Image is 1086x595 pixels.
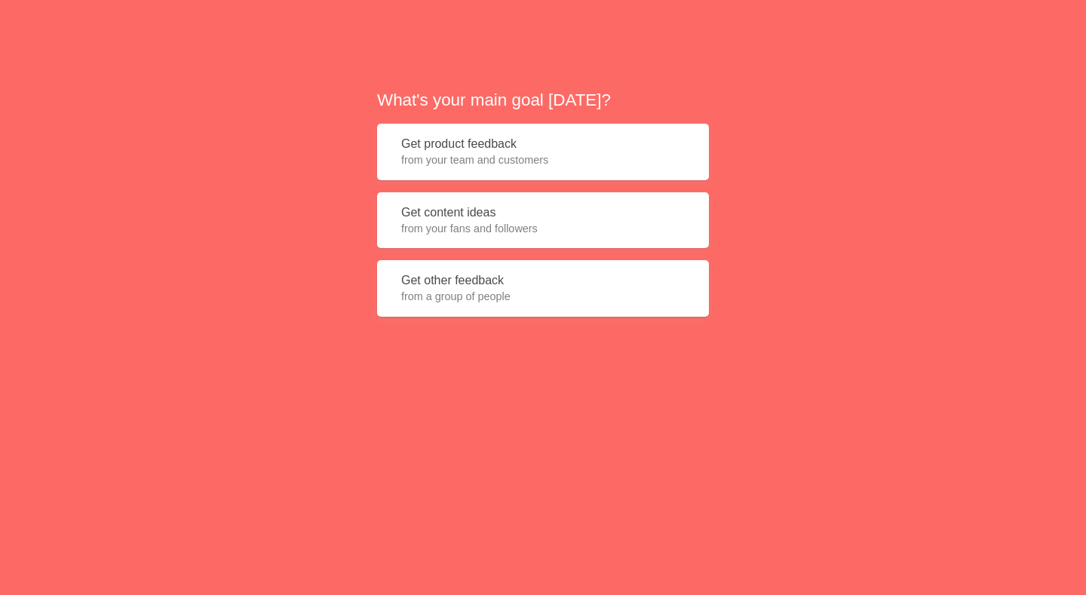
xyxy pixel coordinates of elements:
[401,289,685,304] span: from a group of people
[401,152,685,167] span: from your team and customers
[377,88,709,112] h2: What's your main goal [DATE]?
[377,124,709,180] button: Get product feedbackfrom your team and customers
[377,260,709,317] button: Get other feedbackfrom a group of people
[401,221,685,236] span: from your fans and followers
[377,192,709,249] button: Get content ideasfrom your fans and followers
